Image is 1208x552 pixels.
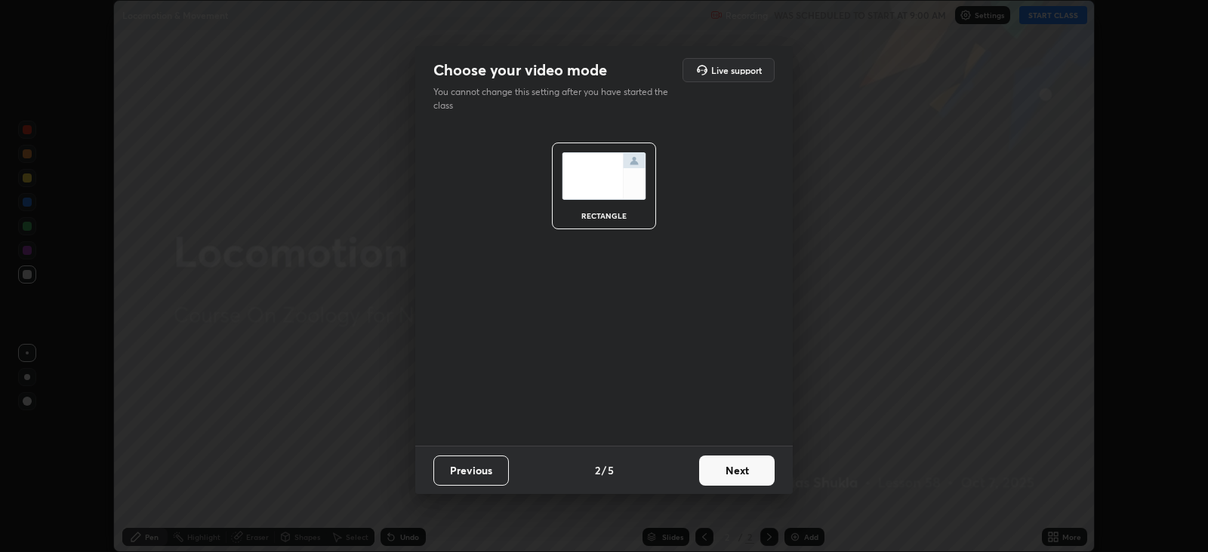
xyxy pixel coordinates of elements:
[574,212,634,219] div: rectangle
[595,462,600,478] h4: 2
[433,455,509,486] button: Previous
[433,60,607,80] h2: Choose your video mode
[433,85,678,112] p: You cannot change this setting after you have started the class
[562,152,646,200] img: normalScreenIcon.ae25ed63.svg
[602,462,606,478] h4: /
[699,455,775,486] button: Next
[608,462,614,478] h4: 5
[711,66,762,75] h5: Live support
